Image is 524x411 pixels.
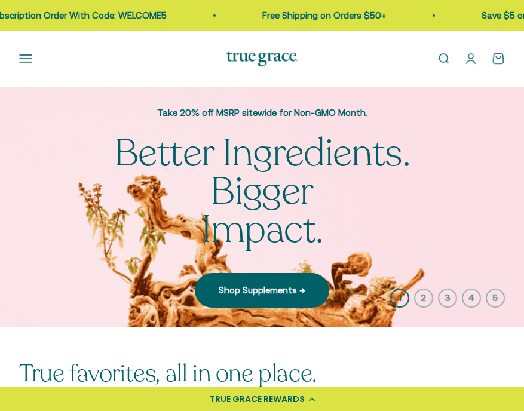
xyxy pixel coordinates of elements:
button: 4 [462,289,481,308]
button: 1 [390,289,409,308]
split-lines: True favorites, all in one place. [19,357,317,389]
a: Shop Supplements → [195,273,329,308]
split-lines: Better Ingredients. Bigger Impact. [65,165,459,256]
a: Free Shipping on Orders $50+ [259,10,382,20]
div: TRUE GRACE REWARDS [210,393,305,406]
p: Take 20% off MSRP sitewide for Non-GMO Month. [65,106,459,120]
button: 3 [438,289,457,308]
button: 2 [414,289,433,308]
button: 5 [486,289,505,308]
